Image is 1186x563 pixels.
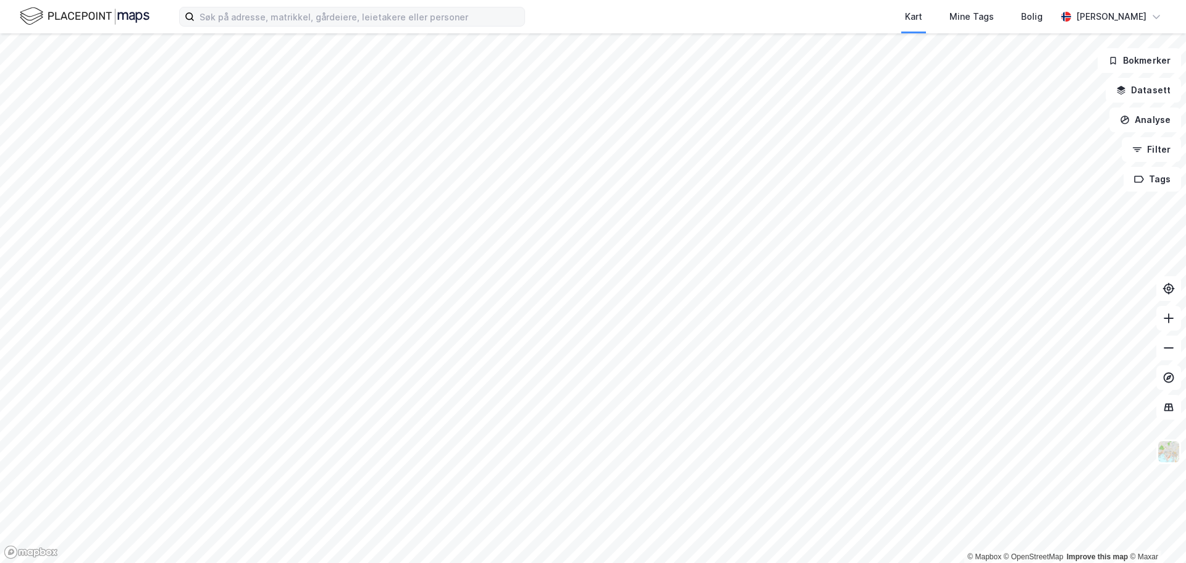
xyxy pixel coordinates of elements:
button: Datasett [1106,78,1181,103]
div: Kart [905,9,922,24]
a: Improve this map [1067,552,1128,561]
a: OpenStreetMap [1004,552,1064,561]
div: Kontrollprogram for chat [1124,504,1186,563]
div: Bolig [1021,9,1043,24]
button: Analyse [1109,108,1181,132]
div: [PERSON_NAME] [1076,9,1146,24]
button: Tags [1124,167,1181,192]
a: Mapbox homepage [4,545,58,559]
button: Bokmerker [1098,48,1181,73]
button: Filter [1122,137,1181,162]
img: Z [1157,440,1180,464]
img: logo.f888ab2527a4732fd821a326f86c7f29.svg [20,6,149,27]
div: Mine Tags [949,9,994,24]
iframe: Chat Widget [1124,504,1186,563]
input: Søk på adresse, matrikkel, gårdeiere, leietakere eller personer [195,7,524,26]
a: Mapbox [967,552,1001,561]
